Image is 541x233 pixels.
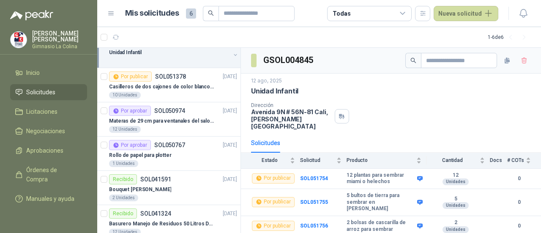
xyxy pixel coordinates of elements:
[109,140,151,150] div: Por aprobar
[300,157,335,163] span: Solicitud
[300,153,347,168] th: Solicitud
[426,153,490,168] th: Cantidad
[154,142,185,148] p: SOL050767
[507,175,531,183] b: 0
[109,220,214,228] p: Basurero Manejo de Residuos 50 Litros Doble / Rimax
[109,208,137,219] div: Recibido
[155,74,186,79] p: SOL051378
[10,84,87,100] a: Solicitudes
[10,123,87,139] a: Negociaciones
[97,171,240,205] a: RecibidoSOL041591[DATE] Bouquet [PERSON_NAME]2 Unidades
[443,226,469,233] div: Unidades
[347,192,415,212] b: 5 bultos de tierra para sembrar en [PERSON_NAME]
[507,198,531,206] b: 0
[426,196,485,203] b: 5
[251,87,298,96] p: Unidad Infantil
[223,141,237,149] p: [DATE]
[347,219,415,233] b: 2 bolsas de cascarilla de arroz para sembrar
[251,108,331,130] p: Avenida 9N # 56N-81 Cali , [PERSON_NAME][GEOGRAPHIC_DATA]
[10,65,87,81] a: Inicio
[26,165,79,184] span: Órdenes de Compra
[109,174,137,184] div: Recibido
[109,92,141,99] div: 10 Unidades
[140,211,171,217] p: SOL041324
[300,223,328,229] a: SOL051756
[97,68,240,102] a: Por publicarSOL051378[DATE] Casilleros de dos cajones de color blanco para casitas 1 y 210 Unidades
[109,186,171,194] p: Bouquet [PERSON_NAME]
[251,77,282,85] p: 12 ago, 2025
[10,104,87,120] a: Licitaciones
[488,30,531,44] div: 1 - 6 de 6
[10,162,87,187] a: Órdenes de Compra
[252,197,295,207] div: Por publicar
[109,83,214,91] p: Casilleros de dos cajones de color blanco para casitas 1 y 2
[410,58,416,63] span: search
[223,73,237,81] p: [DATE]
[109,106,151,116] div: Por aprobar
[426,172,485,179] b: 12
[252,221,295,231] div: Por publicar
[109,151,172,159] p: Rollo de papel para plotter
[109,195,138,201] div: 2 Unidades
[109,71,152,82] div: Por publicar
[97,137,240,171] a: Por aprobarSOL050767[DATE] Rollo de papel para plotter1 Unidades
[507,222,531,230] b: 0
[154,108,185,114] p: SOL050974
[443,178,469,185] div: Unidades
[251,138,280,148] div: Solicitudes
[490,153,507,168] th: Docs
[251,102,331,108] p: Dirección
[32,30,87,42] p: [PERSON_NAME] [PERSON_NAME]
[109,37,239,64] a: 3 0 0 0 0 0 0 0 GSOL004845[DATE] Unidad Infantil
[10,10,53,20] img: Logo peakr
[333,9,350,18] div: Todas
[251,157,288,163] span: Estado
[347,172,415,185] b: 12 plantas para sembrar miami o helechos
[26,194,74,203] span: Manuales y ayuda
[347,153,426,168] th: Producto
[26,88,55,97] span: Solicitudes
[125,7,179,19] h1: Mis solicitudes
[186,8,196,19] span: 6
[109,126,141,133] div: 12 Unidades
[109,160,138,167] div: 1 Unidades
[223,210,237,218] p: [DATE]
[26,126,65,136] span: Negociaciones
[10,191,87,207] a: Manuales y ayuda
[300,199,328,205] a: SOL051755
[140,176,171,182] p: SOL041591
[241,153,300,168] th: Estado
[208,10,214,16] span: search
[443,202,469,209] div: Unidades
[109,49,142,57] p: Unidad Infantil
[507,157,524,163] span: # COTs
[97,102,240,137] a: Por aprobarSOL050974[DATE] Materas de 29 cm para ventanales del salon de lenguaje y coordinación1...
[507,153,541,168] th: # COTs
[426,219,485,226] b: 2
[26,68,40,77] span: Inicio
[347,157,415,163] span: Producto
[26,107,57,116] span: Licitaciones
[223,175,237,184] p: [DATE]
[26,146,63,155] span: Aprobaciones
[10,143,87,159] a: Aprobaciones
[263,54,314,67] h3: GSOL004845
[252,173,295,184] div: Por publicar
[32,44,87,49] p: Gimnasio La Colina
[434,6,498,21] button: Nueva solicitud
[11,32,27,48] img: Company Logo
[109,117,214,125] p: Materas de 29 cm para ventanales del salon de lenguaje y coordinación
[223,107,237,115] p: [DATE]
[300,175,328,181] a: SOL051754
[426,157,478,163] span: Cantidad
